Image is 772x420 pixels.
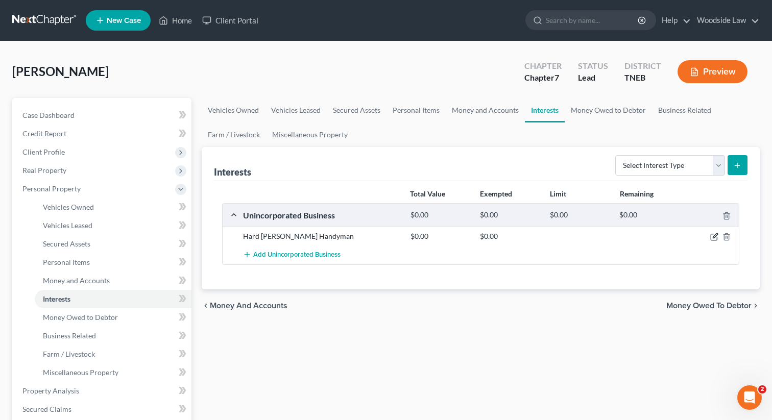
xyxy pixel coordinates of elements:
[565,98,652,122] a: Money Owed to Debtor
[446,98,525,122] a: Money and Accounts
[752,302,760,310] i: chevron_right
[202,122,266,147] a: Farm / Livestock
[475,231,545,241] div: $0.00
[614,210,684,220] div: $0.00
[197,11,263,30] a: Client Portal
[550,189,566,198] strong: Limit
[22,147,65,156] span: Client Profile
[12,64,109,79] span: [PERSON_NAME]
[327,98,387,122] a: Secured Assets
[758,385,766,393] span: 2
[666,302,752,310] span: Money Owed to Debtor
[243,245,341,264] button: Add Unincorporated Business
[652,98,717,122] a: Business Related
[410,189,445,198] strong: Total Value
[43,203,94,211] span: Vehicles Owned
[202,302,287,310] button: chevron_left Money and Accounts
[238,231,405,241] div: Hard [PERSON_NAME] Handyman
[43,221,92,230] span: Vehicles Leased
[22,405,71,413] span: Secured Claims
[43,350,95,358] span: Farm / Livestock
[35,345,191,363] a: Farm / Livestock
[107,17,141,24] span: New Case
[265,98,327,122] a: Vehicles Leased
[238,210,405,220] div: Unincorporated Business
[475,210,545,220] div: $0.00
[43,313,118,322] span: Money Owed to Debtor
[22,386,79,395] span: Property Analysis
[202,302,210,310] i: chevron_left
[657,11,691,30] a: Help
[22,184,81,193] span: Personal Property
[214,166,251,178] div: Interests
[35,216,191,235] a: Vehicles Leased
[266,122,354,147] a: Miscellaneous Property
[524,60,562,72] div: Chapter
[405,210,475,220] div: $0.00
[43,276,110,285] span: Money and Accounts
[578,60,608,72] div: Status
[14,125,191,143] a: Credit Report
[35,253,191,271] a: Personal Items
[43,294,70,303] span: Interests
[43,368,118,377] span: Miscellaneous Property
[578,72,608,84] div: Lead
[546,11,639,30] input: Search by name...
[14,400,191,418] a: Secured Claims
[22,129,66,138] span: Credit Report
[14,382,191,400] a: Property Analysis
[692,11,759,30] a: Woodside Law
[620,189,654,198] strong: Remaining
[22,166,66,175] span: Real Property
[253,251,341,259] span: Add Unincorporated Business
[35,290,191,308] a: Interests
[387,98,446,122] a: Personal Items
[525,98,565,122] a: Interests
[210,302,287,310] span: Money and Accounts
[545,210,615,220] div: $0.00
[678,60,747,83] button: Preview
[524,72,562,84] div: Chapter
[624,60,661,72] div: District
[35,198,191,216] a: Vehicles Owned
[35,271,191,290] a: Money and Accounts
[554,72,559,82] span: 7
[35,327,191,345] a: Business Related
[43,331,96,340] span: Business Related
[405,231,475,241] div: $0.00
[14,106,191,125] a: Case Dashboard
[35,363,191,382] a: Miscellaneous Property
[43,258,90,266] span: Personal Items
[624,72,661,84] div: TNEB
[666,302,760,310] button: Money Owed to Debtor chevron_right
[154,11,197,30] a: Home
[35,235,191,253] a: Secured Assets
[35,308,191,327] a: Money Owed to Debtor
[480,189,512,198] strong: Exempted
[737,385,762,410] iframe: Intercom live chat
[202,98,265,122] a: Vehicles Owned
[22,111,75,119] span: Case Dashboard
[43,239,90,248] span: Secured Assets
